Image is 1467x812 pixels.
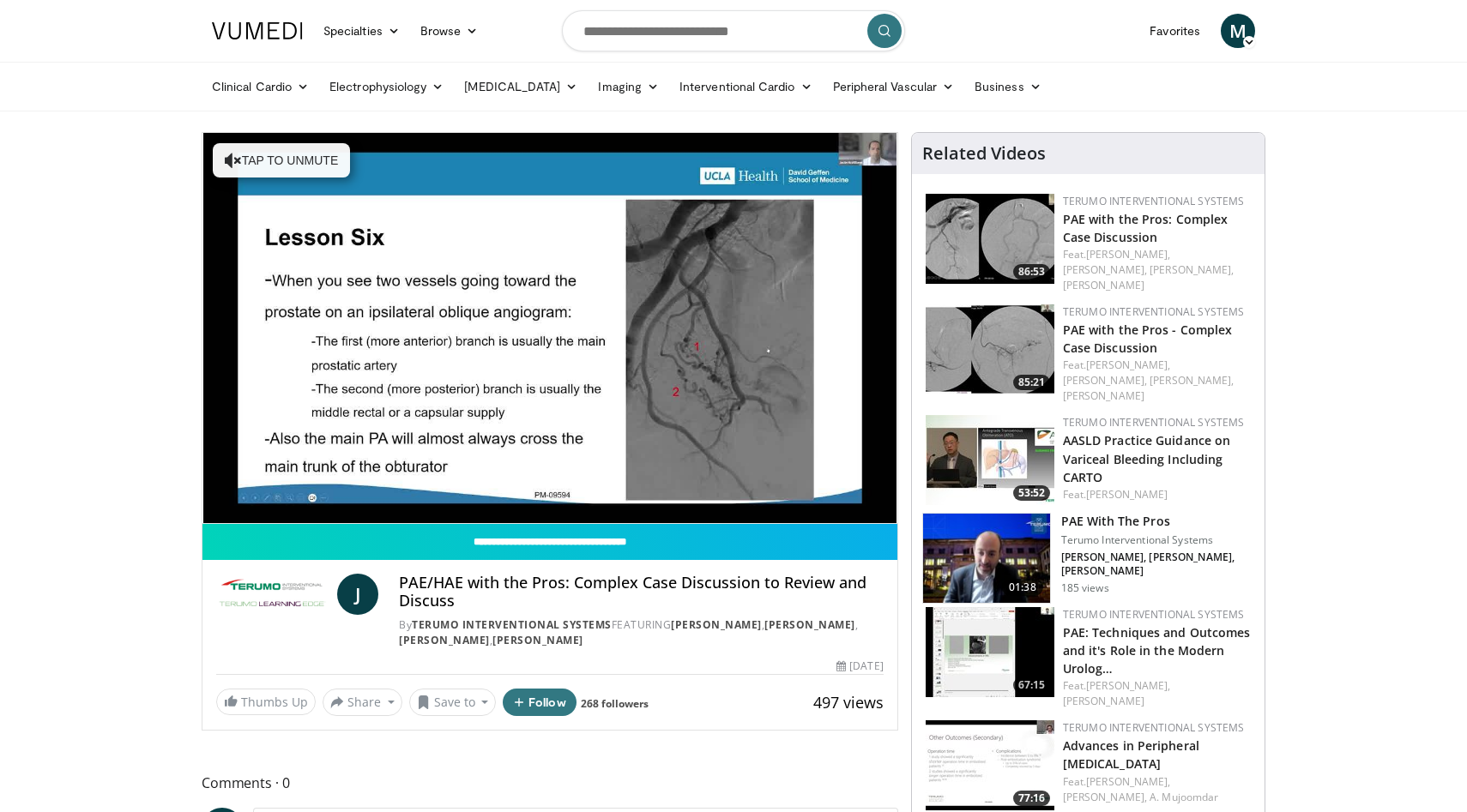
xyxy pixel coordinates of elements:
a: Terumo Interventional Systems [1063,607,1245,622]
a: [MEDICAL_DATA] [454,69,588,104]
a: 77:16 [926,720,1054,810]
a: PAE with the Pros: Complex Case Discussion [1063,211,1229,245]
button: Save to [409,689,497,716]
a: 268 followers [581,696,649,711]
a: M [1221,14,1255,48]
a: Imaging [588,69,669,104]
a: Specialties [313,14,410,48]
a: [PERSON_NAME], [1063,262,1147,277]
div: Feat. [1063,774,1251,805]
a: Interventional Cardio [669,69,823,104]
button: Follow [503,689,577,716]
a: Business [964,69,1052,104]
div: Feat. [1063,358,1251,404]
a: [PERSON_NAME], [1086,247,1170,262]
a: [PERSON_NAME], [1086,678,1170,693]
h4: Related Videos [922,143,1046,164]
a: Terumo Interventional Systems [1063,720,1245,735]
a: PAE with the Pros - Complex Case Discussion [1063,322,1233,356]
a: Favorites [1139,14,1210,48]
div: By FEATURING , , , [399,617,883,648]
a: [PERSON_NAME] [1063,694,1144,708]
span: Comments 0 [202,772,898,794]
a: Peripheral Vascular [823,69,964,104]
div: Feat. [1063,247,1251,293]
span: 85:21 [1013,375,1050,390]
input: Search topics, interventions [562,10,905,51]
h3: PAE With The Pros [1061,513,1254,530]
a: 01:38 PAE With The Pros Terumo Interventional Systems [PERSON_NAME], [PERSON_NAME], [PERSON_NAME]... [922,513,1254,604]
a: AASLD Practice Guidance on Variceal Bleeding Including CARTO [1063,432,1231,484]
a: Terumo Interventional Systems [412,617,612,632]
span: 497 views [813,692,884,713]
a: [PERSON_NAME] [671,617,762,632]
img: 48030207-1c61-4b22-9de5-d5592b0ccd5b.150x105_q85_crop-smart_upscale.jpg [926,194,1054,284]
a: Terumo Interventional Systems [1063,194,1245,208]
a: [PERSON_NAME] [764,617,855,632]
a: Advances in Peripheral [MEDICAL_DATA] [1063,737,1199,772]
a: Electrophysiology [319,69,454,104]
img: da8a9d0e-255b-44a9-ace5-ecf5e07a5929.150x105_q85_crop-smart_upscale.jpg [926,720,1054,810]
p: [PERSON_NAME], [PERSON_NAME], [PERSON_NAME] [1061,550,1254,578]
h4: PAE/HAE with the Pros: Complex Case Discussion to Review and Discuss [399,574,883,611]
a: [PERSON_NAME], [1086,774,1170,789]
a: Clinical Cardio [202,69,319,104]
a: PAE: Techniques and Outcomes and it's Role in the Modern Urolog… [1063,624,1251,677]
div: Feat. [1063,678,1251,709]
a: [PERSON_NAME] [1063,278,1144,292]
a: [PERSON_NAME], [1063,373,1147,388]
button: Tap to unmute [213,143,350,177]
a: [PERSON_NAME], [1150,262,1234,277]
div: Feat. [1063,487,1251,502]
a: 67:15 [926,607,1054,697]
a: A. Mujoomdar [1150,790,1218,804]
a: 85:21 [926,304,1054,394]
video-js: Video Player [202,133,897,524]
p: Terumo Interventional Systems [1061,533,1254,547]
img: 93e049e9-62b1-41dc-8150-a6ce6f366562.150x105_q85_crop-smart_upscale.jpg [926,607,1054,697]
span: 53:52 [1013,485,1050,501]
a: [PERSON_NAME] [492,633,583,647]
a: Thumbs Up [216,689,316,715]
a: [PERSON_NAME], [1150,373,1234,388]
span: 86:53 [1013,264,1050,280]
img: VuMedi Logo [212,22,303,39]
button: Share [323,689,402,716]
span: 67:15 [1013,677,1050,693]
a: Terumo Interventional Systems [1063,415,1245,430]
img: Terumo Interventional Systems [216,574,330,615]
a: [PERSON_NAME] [1063,388,1144,403]
a: J [337,574,378,615]
span: 01:38 [1002,579,1043,596]
a: 86:53 [926,194,1054,284]
a: [PERSON_NAME] [399,633,490,647]
p: 185 views [1061,581,1109,595]
img: 9715e714-e860-404f-8564-9ff980d54d36.150x105_q85_crop-smart_upscale.jpg [923,514,1050,603]
a: [PERSON_NAME], [1063,790,1147,804]
img: 2880b503-176d-42d6-8e25-38e0446d51c9.150x105_q85_crop-smart_upscale.jpg [926,304,1054,394]
div: [DATE] [836,659,883,674]
a: [PERSON_NAME], [1086,358,1170,372]
a: Terumo Interventional Systems [1063,304,1245,319]
img: d458a976-084f-4cc6-99db-43f8cfe48950.150x105_q85_crop-smart_upscale.jpg [926,415,1054,505]
a: 53:52 [926,415,1054,505]
span: 77:16 [1013,791,1050,806]
a: [PERSON_NAME] [1086,487,1168,502]
a: Browse [410,14,489,48]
